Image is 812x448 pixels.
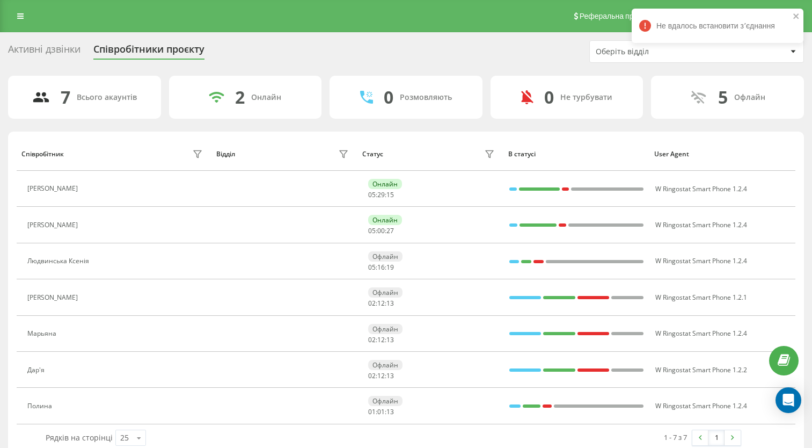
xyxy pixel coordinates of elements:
span: 02 [368,335,376,344]
div: В статусі [508,150,644,158]
div: Оберіть відділ [596,47,724,56]
span: 29 [377,190,385,199]
div: Всього акаунтів [77,93,137,102]
span: Рядків на сторінці [46,432,113,443]
div: Людвинська Ксенія [27,257,92,265]
div: 2 [235,87,245,107]
div: Відділ [216,150,235,158]
div: Офлайн [368,396,403,406]
span: W Ringostat Smart Phone 1.2.4 [655,329,747,338]
a: 1 [708,430,725,445]
div: Open Intercom Messenger [776,387,801,413]
div: Офлайн [734,93,765,102]
div: Не вдалось встановити зʼєднання [632,9,803,43]
div: User Agent [654,150,790,158]
div: Офлайн [368,287,403,298]
div: Онлайн [368,179,402,189]
div: Офлайн [368,324,403,334]
div: : : [368,336,394,344]
div: 1 - 7 з 7 [664,432,687,443]
div: Дар'я [27,366,47,374]
span: W Ringostat Smart Phone 1.2.4 [655,184,747,193]
span: 12 [377,299,385,308]
span: 02 [368,371,376,380]
span: W Ringostat Smart Phone 1.2.4 [655,220,747,229]
div: : : [368,227,394,235]
div: Онлайн [368,215,402,225]
div: 25 [120,432,129,443]
div: Офлайн [368,251,403,262]
span: 16 [377,263,385,272]
span: 19 [386,263,394,272]
div: Співробітники проєкту [93,44,204,60]
span: 13 [386,299,394,308]
div: : : [368,191,394,199]
div: Марьяна [27,330,59,337]
div: : : [368,264,394,271]
div: : : [368,300,394,307]
span: 05 [368,263,376,272]
span: 01 [368,407,376,416]
span: W Ringostat Smart Phone 1.2.4 [655,256,747,265]
button: close [793,12,800,22]
div: [PERSON_NAME] [27,294,81,301]
span: W Ringostat Smart Phone 1.2.4 [655,401,747,410]
div: 5 [718,87,728,107]
span: 15 [386,190,394,199]
span: Реферальна програма [580,12,659,20]
div: [PERSON_NAME] [27,185,81,192]
div: 7 [61,87,70,107]
span: 13 [386,335,394,344]
div: [PERSON_NAME] [27,221,81,229]
span: 01 [377,407,385,416]
span: W Ringostat Smart Phone 1.2.1 [655,293,747,302]
div: Онлайн [251,93,281,102]
span: 12 [377,335,385,344]
span: 05 [368,190,376,199]
span: 02 [368,299,376,308]
div: : : [368,372,394,380]
div: Не турбувати [560,93,612,102]
span: W Ringostat Smart Phone 1.2.2 [655,365,747,374]
div: 0 [544,87,554,107]
span: 13 [386,407,394,416]
div: Активні дзвінки [8,44,81,60]
div: 0 [384,87,393,107]
span: 00 [377,226,385,235]
span: 13 [386,371,394,380]
div: Полина [27,402,55,410]
span: 12 [377,371,385,380]
div: Статус [362,150,383,158]
div: Офлайн [368,360,403,370]
div: Співробітник [21,150,64,158]
span: 05 [368,226,376,235]
div: : : [368,408,394,416]
span: 27 [386,226,394,235]
div: Розмовляють [400,93,452,102]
